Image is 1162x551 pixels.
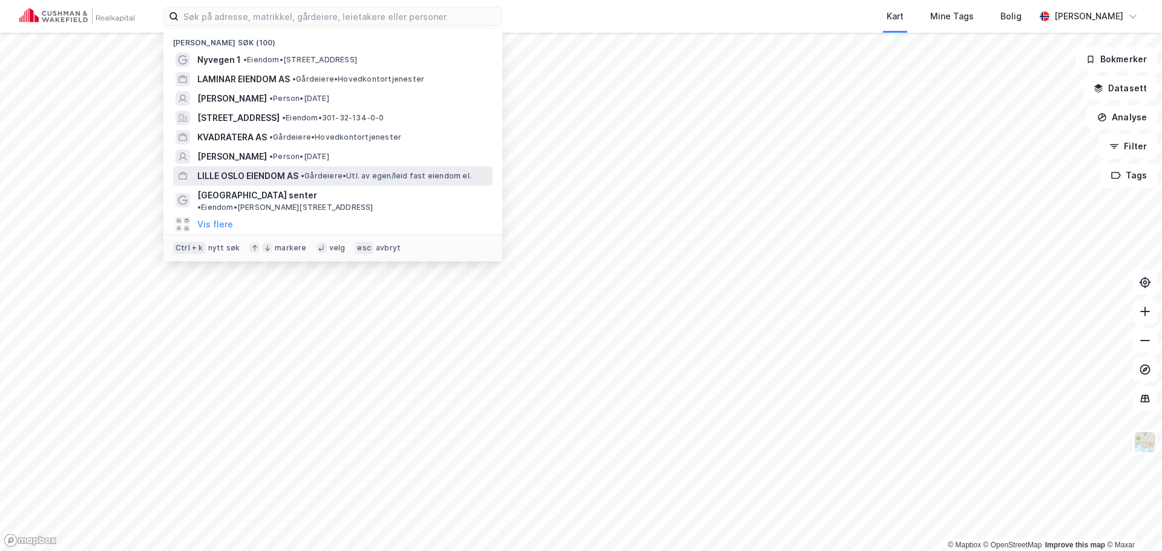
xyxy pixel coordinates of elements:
[282,113,286,122] span: •
[208,243,240,253] div: nytt søk
[4,533,57,547] a: Mapbox homepage
[301,171,471,181] span: Gårdeiere • Utl. av egen/leid fast eiendom el.
[197,130,267,145] span: KVADRATERA AS
[355,242,373,254] div: esc
[292,74,296,83] span: •
[292,74,424,84] span: Gårdeiere • Hovedkontortjenester
[197,169,298,183] span: LILLE OSLO EIENDOM AS
[197,188,317,203] span: [GEOGRAPHIC_DATA] senter
[197,53,241,67] span: Nyvegen 1
[930,9,974,24] div: Mine Tags
[275,243,306,253] div: markere
[197,111,280,125] span: [STREET_ADDRESS]
[269,132,401,142] span: Gårdeiere • Hovedkontortjenester
[1054,9,1123,24] div: [PERSON_NAME]
[948,541,981,549] a: Mapbox
[1101,163,1157,187] button: Tags
[282,113,384,123] span: Eiendom • 301-32-134-0-0
[1134,431,1157,454] img: Z
[243,55,247,64] span: •
[983,541,1042,549] a: OpenStreetMap
[197,203,201,212] span: •
[197,149,267,164] span: [PERSON_NAME]
[179,7,502,25] input: Søk på adresse, matrikkel, gårdeiere, leietakere eller personer
[163,28,502,50] div: [PERSON_NAME] søk (100)
[1083,76,1157,100] button: Datasett
[269,152,329,161] span: Person • [DATE]
[1099,134,1157,158] button: Filter
[1101,493,1162,551] div: Kontrollprogram for chat
[197,203,373,212] span: Eiendom • [PERSON_NAME][STREET_ADDRESS]
[269,152,273,161] span: •
[1000,9,1022,24] div: Bolig
[269,94,329,103] span: Person • [DATE]
[269,94,273,103] span: •
[1101,493,1162,551] iframe: Chat Widget
[1075,47,1157,71] button: Bokmerker
[1045,541,1105,549] a: Improve this map
[887,9,904,24] div: Kart
[376,243,401,253] div: avbryt
[269,132,273,142] span: •
[301,171,304,180] span: •
[173,242,206,254] div: Ctrl + k
[19,8,134,25] img: cushman-wakefield-realkapital-logo.202ea83816669bd177139c58696a8fa1.svg
[329,243,346,253] div: velg
[243,55,357,65] span: Eiendom • [STREET_ADDRESS]
[197,91,267,106] span: [PERSON_NAME]
[197,217,233,232] button: Vis flere
[197,72,290,86] span: LAMINAR EIENDOM AS
[1087,105,1157,129] button: Analyse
